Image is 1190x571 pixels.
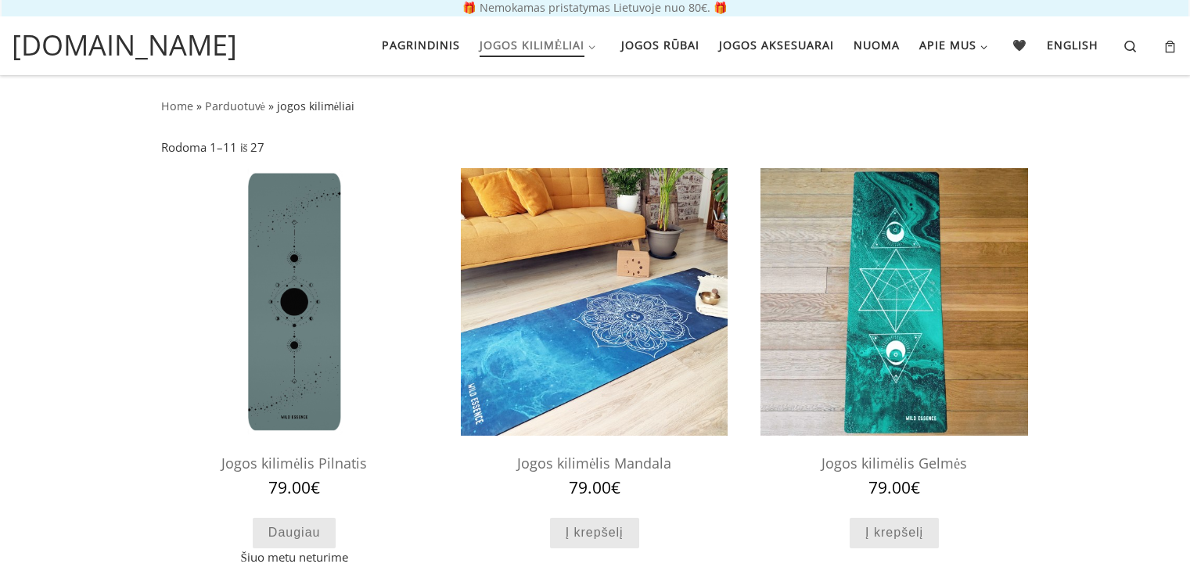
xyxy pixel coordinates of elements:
[161,99,193,113] a: Home
[760,168,1027,497] a: Mankštos KilimėlisMankštos KilimėlisJogos kilimėlis Gelmės 79.00€
[919,29,976,58] span: Apie mus
[268,476,320,498] bdi: 79.00
[611,476,620,498] span: €
[474,29,606,62] a: Jogos kilimėliai
[382,29,460,58] span: Pagrindinis
[16,2,1174,13] p: 🎁 Nemokamas pristatymas Lietuvoje nuo 80€. 🎁
[621,29,699,58] span: Jogos rūbai
[868,476,920,498] bdi: 79.00
[719,29,834,58] span: Jogos aksesuarai
[161,138,265,156] p: Rodoma 1–11 iš 27
[311,476,320,498] span: €
[277,99,354,113] span: jogos kilimėliai
[1012,29,1027,58] span: 🖤
[461,168,728,497] a: jogos kilimeliaijogos kilimeliaiJogos kilimėlis Mandala 79.00€
[461,447,728,479] h2: Jogos kilimėlis Mandala
[848,29,904,62] a: Nuoma
[550,518,639,548] a: Add to cart: “Jogos kilimėlis Mandala”
[253,518,336,548] a: Daugiau informacijos apie “Jogos kilimėlis Pilnatis”
[616,29,704,62] a: Jogos rūbai
[480,29,585,58] span: Jogos kilimėliai
[1042,29,1104,62] a: English
[161,548,428,566] span: Šiuo metu neturime
[760,447,1027,479] h2: Jogos kilimėlis Gelmės
[854,29,900,58] span: Nuoma
[1047,29,1098,58] span: English
[268,99,274,113] span: »
[161,447,428,479] h2: Jogos kilimėlis Pilnatis
[205,99,265,113] a: Parduotuvė
[196,99,202,113] span: »
[569,476,620,498] bdi: 79.00
[911,476,920,498] span: €
[1008,29,1033,62] a: 🖤
[161,168,428,497] a: jogos kilimelisjogos kilimelisJogos kilimėlis Pilnatis 79.00€
[714,29,839,62] a: Jogos aksesuarai
[12,24,237,66] a: [DOMAIN_NAME]
[376,29,465,62] a: Pagrindinis
[850,518,939,548] a: Add to cart: “Jogos kilimėlis Gelmės”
